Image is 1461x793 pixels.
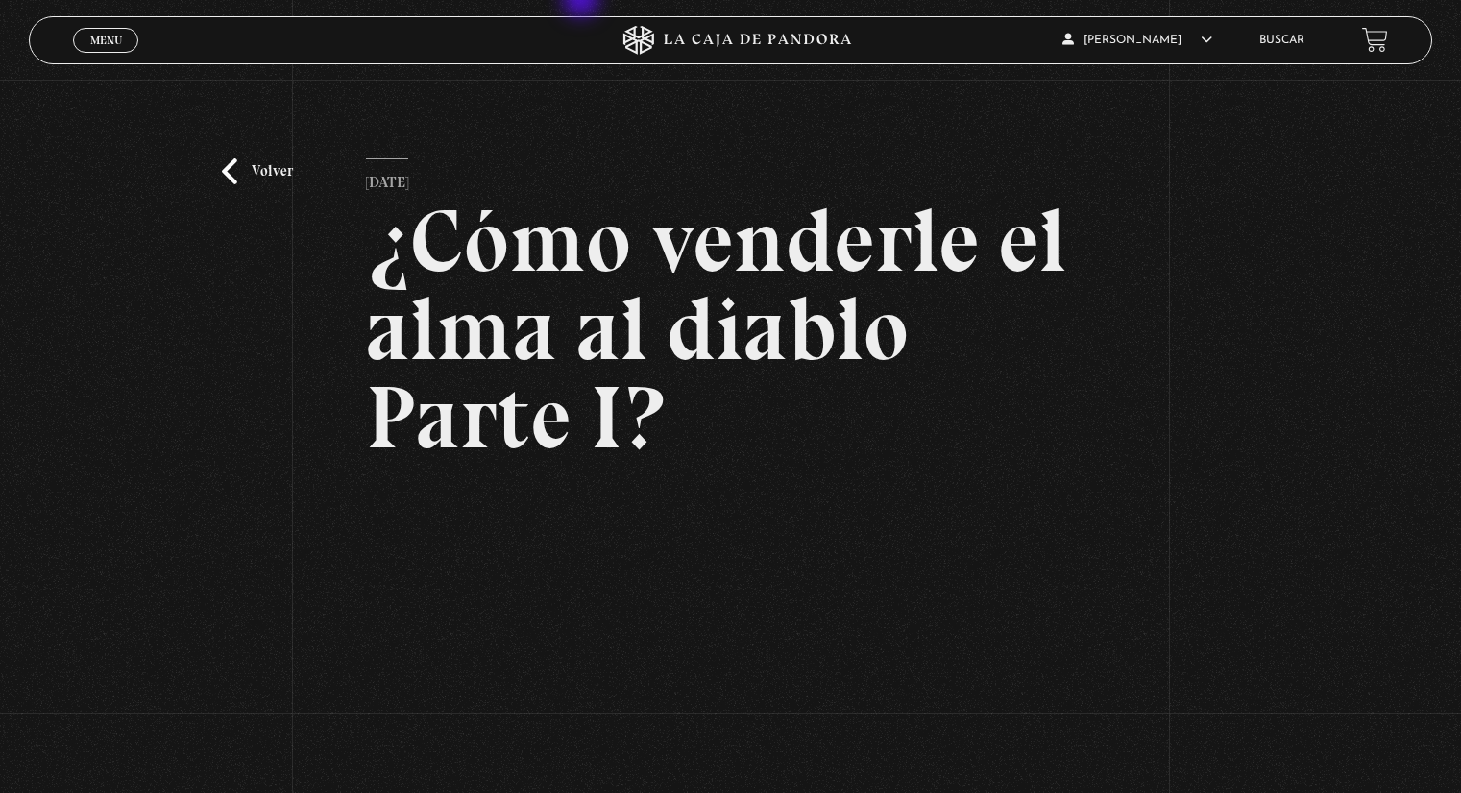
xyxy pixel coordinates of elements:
a: Buscar [1259,35,1304,46]
span: Cerrar [84,50,129,63]
a: Volver [222,158,293,184]
a: View your shopping cart [1362,27,1388,53]
span: [PERSON_NAME] [1062,35,1212,46]
p: [DATE] [366,158,408,197]
h2: ¿Cómo venderle el alma al diablo Parte I? [366,197,1095,462]
span: Menu [90,35,122,46]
